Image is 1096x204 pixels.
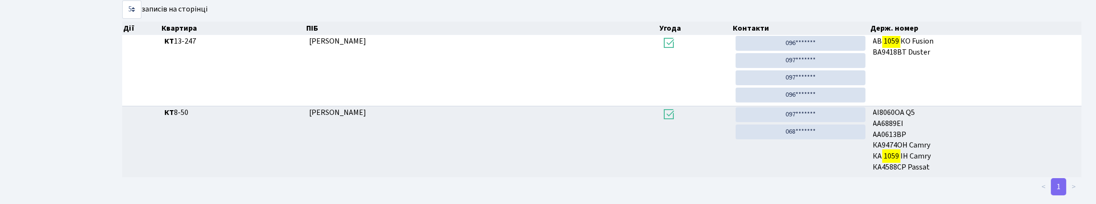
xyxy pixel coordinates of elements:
[164,107,301,118] span: 8-50
[164,36,301,47] span: 13-247
[732,22,869,35] th: Контакти
[873,107,1078,173] span: АІ8060ОА Q5 АА6889ЕІ АА0613ВР КА9474ОН Camry КА ІН Camry КА4588СР Passat
[164,36,174,46] b: КТ
[869,22,1082,35] th: Держ. номер
[122,0,141,19] select: записів на сторінці
[309,36,366,46] span: [PERSON_NAME]
[164,107,174,118] b: КТ
[658,22,732,35] th: Угода
[882,34,900,48] mark: 1059
[161,22,305,35] th: Квартира
[309,107,366,118] span: [PERSON_NAME]
[882,149,900,163] mark: 1059
[306,22,659,35] th: ПІБ
[873,36,1078,58] span: АВ КО Fusion ВА9418ВТ Duster
[122,22,161,35] th: Дії
[122,0,208,19] label: записів на сторінці
[1051,178,1066,195] a: 1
